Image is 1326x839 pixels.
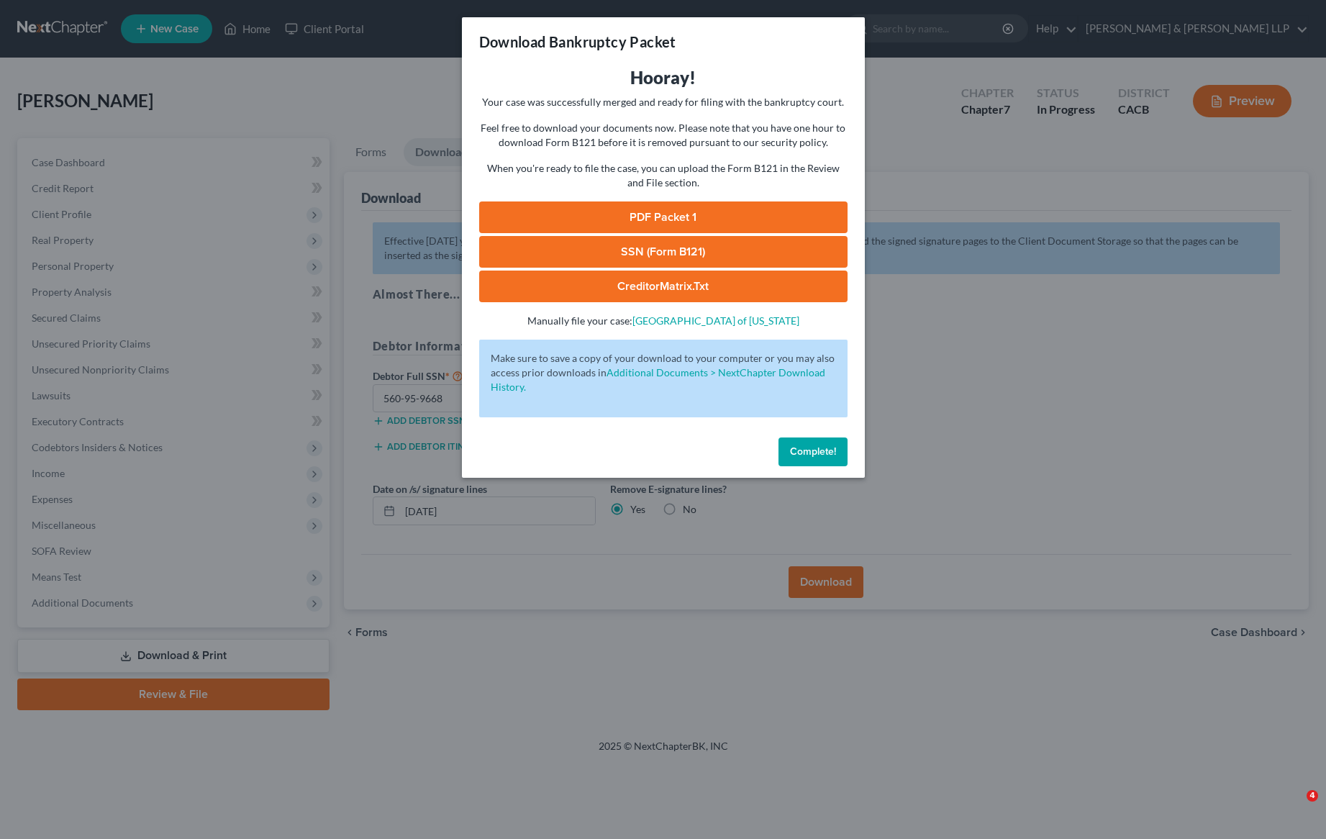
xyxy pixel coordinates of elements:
a: SSN (Form B121) [479,236,848,268]
iframe: Intercom live chat [1277,790,1312,825]
span: Complete! [790,445,836,458]
a: [GEOGRAPHIC_DATA] of [US_STATE] [632,314,799,327]
h3: Download Bankruptcy Packet [479,32,676,52]
a: CreditorMatrix.txt [479,271,848,302]
p: Feel free to download your documents now. Please note that you have one hour to download Form B12... [479,121,848,150]
a: Additional Documents > NextChapter Download History. [491,366,825,393]
h3: Hooray! [479,66,848,89]
span: 4 [1307,790,1318,802]
button: Complete! [778,437,848,466]
p: When you're ready to file the case, you can upload the Form B121 in the Review and File section. [479,161,848,190]
p: Make sure to save a copy of your download to your computer or you may also access prior downloads in [491,351,836,394]
p: Manually file your case: [479,314,848,328]
p: Your case was successfully merged and ready for filing with the bankruptcy court. [479,95,848,109]
a: PDF Packet 1 [479,201,848,233]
